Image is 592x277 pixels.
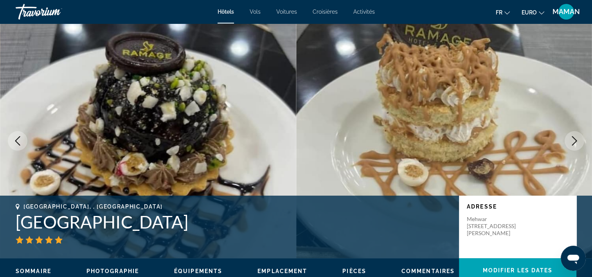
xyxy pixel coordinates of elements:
span: Modifier les dates [483,267,553,273]
p: Mehwar [STREET_ADDRESS][PERSON_NAME] [467,216,529,237]
a: Vols [250,9,261,15]
span: Pièces [342,268,366,274]
a: Croisières [313,9,338,15]
button: Sommaire [16,268,51,275]
button: Menu utilisateur [556,4,576,20]
iframe: Bouton de lancement de la fenêtre de messagerie [561,246,586,271]
span: [GEOGRAPHIC_DATA], , [GEOGRAPHIC_DATA] [23,203,163,210]
button: Image suivante [565,131,584,151]
span: Équipements [174,268,222,274]
h1: [GEOGRAPHIC_DATA] [16,212,451,232]
span: Fr [496,9,502,16]
p: Adresse [467,203,569,210]
span: Sommaire [16,268,51,274]
button: Image précédente [8,131,27,151]
a: Voitures [276,9,297,15]
span: EURO [522,9,537,16]
button: Pièces [342,268,366,275]
button: Photographie [86,268,139,275]
a: Travorium [16,2,94,22]
a: Hôtels [218,9,234,15]
button: Équipements [174,268,222,275]
button: Changer la langue [496,7,510,18]
span: Photographie [86,268,139,274]
span: Commentaires [401,268,455,274]
button: Changer de devise [522,7,544,18]
span: Emplacement [257,268,307,274]
button: Emplacement [257,268,307,275]
a: Activités [353,9,375,15]
button: Commentaires [401,268,455,275]
span: MAMAN [552,8,580,16]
